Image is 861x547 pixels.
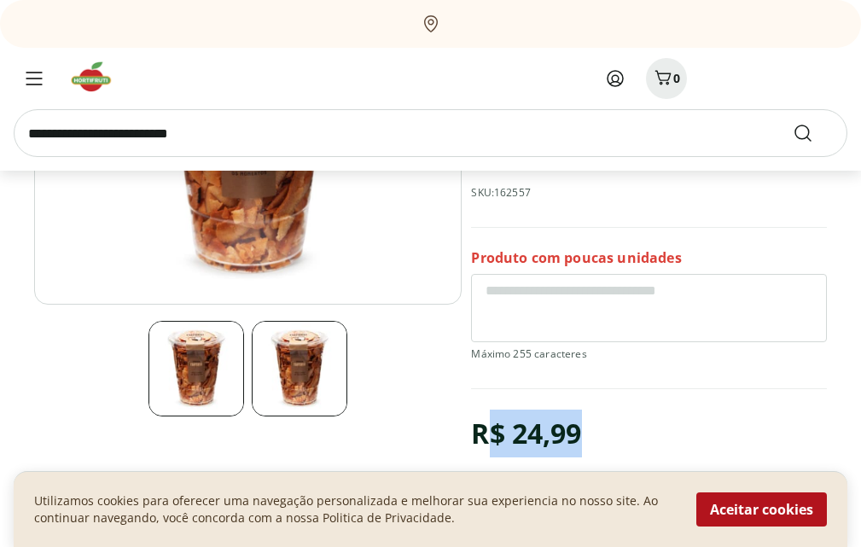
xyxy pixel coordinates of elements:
button: Aceitar cookies [696,492,827,527]
button: Carrinho [646,58,687,99]
p: Utilizamos cookies para oferecer uma navegação personalizada e melhorar sua experiencia no nosso ... [34,492,676,527]
img: Principal [148,321,244,416]
div: R$ 24,99 [471,410,581,457]
button: Menu [14,58,55,99]
p: SKU: 162557 [471,186,531,200]
span: 0 [673,70,680,86]
p: Produto com poucas unidades [471,248,681,267]
button: Submit Search [793,123,834,143]
input: search [14,109,847,157]
img: Principal [252,321,347,416]
img: Hortifruti [68,60,125,94]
